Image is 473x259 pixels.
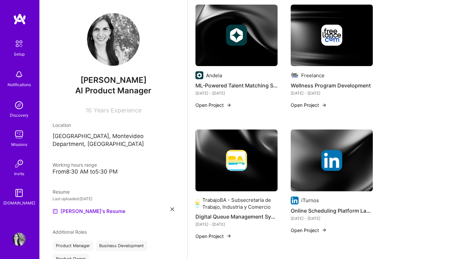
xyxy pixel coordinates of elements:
img: Company logo [195,71,203,79]
div: [DATE] - [DATE] [291,215,373,222]
div: Business Development [96,241,147,251]
img: Invite [12,157,26,170]
div: From 8:30 AM to 5:30 PM [53,168,174,175]
div: Product Manager [53,241,93,251]
img: discovery [12,99,26,112]
h4: Wellness Program Development [291,81,373,90]
h4: Online Scheduling Platform Launch [291,206,373,215]
p: [GEOGRAPHIC_DATA], Montevideo Department, [GEOGRAPHIC_DATA] [53,132,174,148]
h4: ML-Powered Talent Matching System [195,81,278,90]
div: Notifications [8,81,31,88]
img: arrow-right [226,103,232,108]
img: Company logo [321,150,342,171]
div: [DATE] - [DATE] [195,90,278,97]
img: Company logo [291,71,299,79]
img: cover [195,129,278,191]
i: icon Close [170,207,174,211]
img: cover [291,129,373,191]
a: [PERSON_NAME]'s Resume [53,207,125,215]
img: Company logo [321,25,342,46]
div: Andela [206,72,222,79]
div: Discovery [10,112,29,119]
button: Open Project [195,102,232,108]
button: Open Project [291,102,327,108]
div: Location [53,122,174,129]
img: Resume [53,209,58,214]
div: Freelance [301,72,325,79]
img: User Avatar [12,233,26,246]
img: bell [12,68,26,81]
div: iTurnos [301,197,319,204]
img: cover [195,5,278,66]
img: arrow-right [322,227,327,233]
img: logo [13,13,26,25]
h4: Digital Queue Management System [195,212,278,221]
div: [DATE] - [DATE] [291,90,373,97]
img: guide book [12,186,26,200]
span: Additional Roles [53,229,87,235]
img: Company logo [195,200,200,207]
div: Last uploaded: [DATE] [53,195,174,202]
img: Company logo [226,150,247,171]
span: AI Product Manager [75,86,151,95]
div: [DATE] - [DATE] [195,221,278,228]
span: Years Experience [94,107,142,114]
img: cover [291,5,373,66]
div: Invite [14,170,24,177]
img: Company logo [291,197,299,204]
span: [PERSON_NAME] [53,75,174,85]
div: Missions [11,141,27,148]
span: Resume [53,189,70,195]
div: [DOMAIN_NAME] [3,200,35,206]
img: teamwork [12,128,26,141]
img: arrow-right [322,103,327,108]
div: TrabajoBA - Subsecretaría de Trabajo, Industria y Comercio [202,197,278,210]
img: Company logo [226,25,247,46]
img: setup [12,37,26,51]
button: Open Project [291,227,327,234]
a: User Avatar [11,233,27,246]
span: 16 [85,107,92,114]
span: Working hours range [53,162,97,168]
img: arrow-right [226,233,232,239]
button: Open Project [195,233,232,240]
div: Setup [14,51,25,58]
img: User Avatar [87,13,140,66]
